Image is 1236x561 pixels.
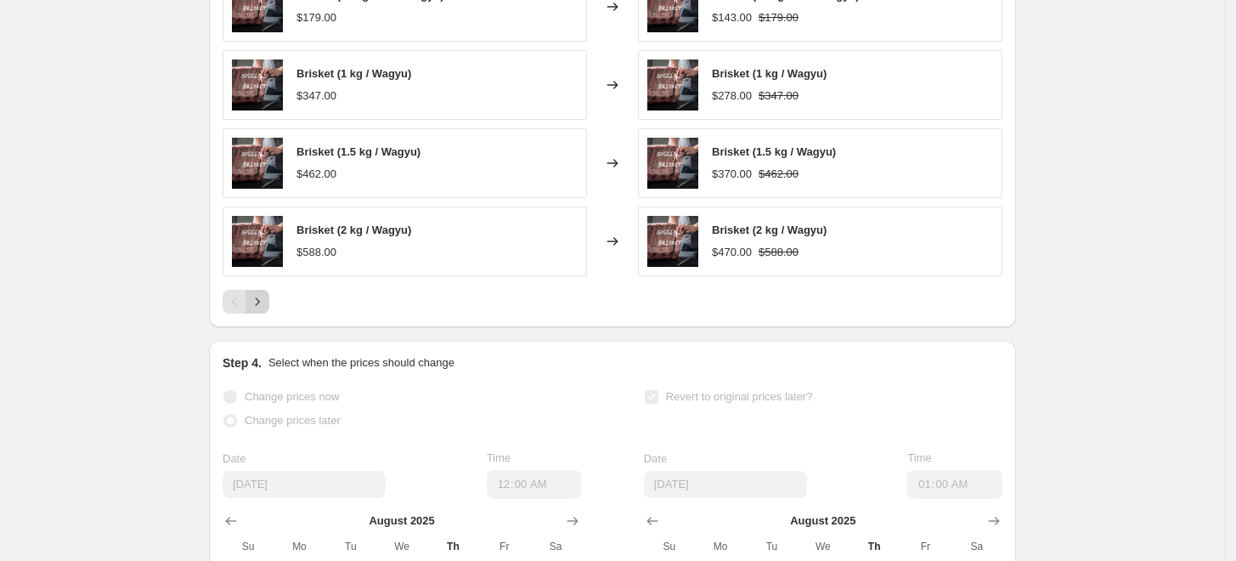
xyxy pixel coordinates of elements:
[486,540,523,553] span: Fr
[804,540,842,553] span: We
[376,533,427,560] th: Wednesday
[223,471,386,498] input: 8/21/2025
[982,509,1006,533] button: Show next month, September 2025
[296,145,420,158] span: Brisket (1.5 kg / Wagyu)
[651,540,688,553] span: Su
[487,470,582,499] input: 12:00
[479,533,530,560] th: Friday
[712,244,752,261] div: $470.00
[798,533,849,560] th: Wednesday
[647,138,698,189] img: CB8C5ECF-66B6-4EFC-9C4E-B7B8FCFEB679_80x.jpg
[223,533,274,560] th: Sunday
[644,452,667,465] span: Date
[647,59,698,110] img: CB8C5ECF-66B6-4EFC-9C4E-B7B8FCFEB679_80x.jpg
[647,216,698,267] img: CB8C5ECF-66B6-4EFC-9C4E-B7B8FCFEB679_80x.jpg
[223,290,269,314] nav: Pagination
[849,533,900,560] th: Thursday
[712,224,827,236] span: Brisket (2 kg / Wagyu)
[245,414,341,427] span: Change prices later
[487,451,511,464] span: Time
[712,9,752,26] div: $143.00
[958,540,996,553] span: Sa
[268,354,454,371] p: Select when the prices should change
[900,533,951,560] th: Friday
[702,540,739,553] span: Mo
[530,533,581,560] th: Saturday
[427,533,478,560] th: Thursday
[223,354,262,371] h2: Step 4.
[759,9,799,26] strike: $179.00
[232,138,283,189] img: CB8C5ECF-66B6-4EFC-9C4E-B7B8FCFEB679_80x.jpg
[296,67,411,80] span: Brisket (1 kg / Wagyu)
[759,88,799,105] strike: $347.00
[712,67,827,80] span: Brisket (1 kg / Wagyu)
[332,540,370,553] span: Tu
[223,452,246,465] span: Date
[296,166,336,183] div: $462.00
[325,533,376,560] th: Tuesday
[712,166,752,183] div: $370.00
[219,509,243,533] button: Show previous month, July 2025
[759,166,799,183] strike: $462.00
[434,540,471,553] span: Th
[907,451,931,464] span: Time
[280,540,318,553] span: Mo
[537,540,574,553] span: Sa
[641,509,664,533] button: Show previous month, July 2025
[296,88,336,105] div: $347.00
[296,9,336,26] div: $179.00
[246,290,269,314] button: Next
[666,390,813,403] span: Revert to original prices later?
[759,244,799,261] strike: $588.00
[695,533,746,560] th: Monday
[746,533,797,560] th: Tuesday
[644,533,695,560] th: Sunday
[296,224,411,236] span: Brisket (2 kg / Wagyu)
[712,88,752,105] div: $278.00
[232,216,283,267] img: CB8C5ECF-66B6-4EFC-9C4E-B7B8FCFEB679_80x.jpg
[753,540,790,553] span: Tu
[906,540,944,553] span: Fr
[951,533,1002,560] th: Saturday
[232,59,283,110] img: CB8C5ECF-66B6-4EFC-9C4E-B7B8FCFEB679_80x.jpg
[712,145,836,158] span: Brisket (1.5 kg / Wagyu)
[907,470,1002,499] input: 12:00
[644,471,807,498] input: 8/21/2025
[274,533,325,560] th: Monday
[855,540,893,553] span: Th
[245,390,339,403] span: Change prices now
[296,244,336,261] div: $588.00
[561,509,584,533] button: Show next month, September 2025
[229,540,267,553] span: Su
[383,540,420,553] span: We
